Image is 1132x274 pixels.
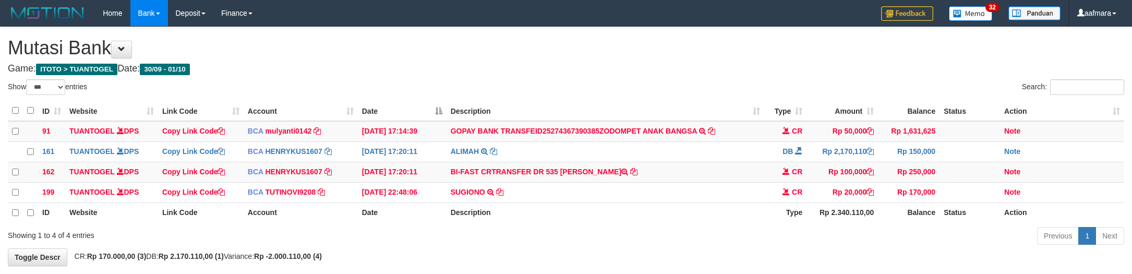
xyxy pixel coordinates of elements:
[881,6,933,21] img: Feedback.jpg
[451,127,697,135] a: GOPAY BANK TRANSFEID25274367390385ZODOMPET ANAK BANGSA
[949,6,993,21] img: Button%20Memo.svg
[42,127,51,135] span: 91
[630,168,637,176] a: Copy BI-FAST CRTRANSFER DR 535 HADI MABRURI to clipboard
[140,64,190,75] span: 30/09 - 01/10
[162,168,225,176] a: Copy Link Code
[358,101,447,121] th: Date: activate to sort column descending
[42,168,54,176] span: 162
[1000,101,1124,121] th: Action: activate to sort column ascending
[8,5,87,21] img: MOTION_logo.png
[358,162,447,182] td: [DATE] 17:20:11
[792,188,802,196] span: CR
[65,202,158,223] th: Website
[806,162,878,182] td: Rp 100,000
[985,3,999,12] span: 32
[1000,202,1124,223] th: Action
[38,101,65,121] th: ID: activate to sort column ascending
[1050,79,1124,95] input: Search:
[806,182,878,202] td: Rp 20,000
[358,202,447,223] th: Date
[1022,79,1124,95] label: Search:
[866,188,874,196] a: Copy Rp 20,000 to clipboard
[490,147,497,156] a: Copy ALIMAH to clipboard
[878,141,940,162] td: Rp 150,000
[26,79,65,95] select: Showentries
[324,147,332,156] a: Copy HENRYKUS1607 to clipboard
[69,252,322,260] span: CR: DB: Variance:
[244,202,358,223] th: Account
[69,127,115,135] a: TUANTOGEL
[65,121,158,142] td: DPS
[358,121,447,142] td: [DATE] 17:14:39
[1008,6,1061,20] img: panduan.png
[65,141,158,162] td: DPS
[940,202,1000,223] th: Status
[65,101,158,121] th: Website: activate to sort column ascending
[764,202,806,223] th: Type
[866,147,874,156] a: Copy Rp 2,170,110 to clipboard
[8,64,1124,74] h4: Game: Date:
[42,188,54,196] span: 199
[496,188,503,196] a: Copy SUGIONO to clipboard
[36,64,117,75] span: ITOTO > TUANTOGEL
[254,252,322,260] strong: Rp -2.000.110,00 (4)
[866,168,874,176] a: Copy Rp 100,000 to clipboard
[806,121,878,142] td: Rp 50,000
[42,147,54,156] span: 161
[782,147,793,156] span: DB
[806,101,878,121] th: Amount: activate to sort column ascending
[1095,227,1124,245] a: Next
[8,248,67,266] a: Toggle Descr
[358,182,447,202] td: [DATE] 22:48:06
[314,127,321,135] a: Copy mulyanti0142 to clipboard
[358,141,447,162] td: [DATE] 17:20:11
[1078,227,1096,245] a: 1
[65,162,158,182] td: DPS
[447,162,765,182] td: BI-FAST CRTRANSFER DR 535 [PERSON_NAME]
[87,252,147,260] strong: Rp 170.000,00 (3)
[162,188,225,196] a: Copy Link Code
[324,168,332,176] a: Copy HENRYKUS1607 to clipboard
[1004,127,1020,135] a: Note
[708,127,715,135] a: Copy GOPAY BANK TRANSFEID25274367390385ZODOMPET ANAK BANGSA to clipboard
[866,127,874,135] a: Copy Rp 50,000 to clipboard
[806,202,878,223] th: Rp 2.340.110,00
[248,188,263,196] span: BCA
[8,38,1124,58] h1: Mutasi Bank
[158,202,244,223] th: Link Code
[447,202,765,223] th: Description
[266,127,312,135] a: mulyanti0142
[447,101,765,121] th: Description: activate to sort column ascending
[158,101,244,121] th: Link Code: activate to sort column ascending
[159,252,224,260] strong: Rp 2.170.110,00 (1)
[244,101,358,121] th: Account: activate to sort column ascending
[878,182,940,202] td: Rp 170,000
[451,147,479,156] a: ALIMAH
[69,188,115,196] a: TUANTOGEL
[266,168,322,176] a: HENRYKUS1607
[878,202,940,223] th: Balance
[8,79,87,95] label: Show entries
[266,147,322,156] a: HENRYKUS1607
[878,121,940,142] td: Rp 1,631,625
[318,188,325,196] a: Copy TUTINOVI9208 to clipboard
[764,101,806,121] th: Type: activate to sort column ascending
[1004,147,1020,156] a: Note
[65,182,158,202] td: DPS
[8,226,464,241] div: Showing 1 to 4 of 4 entries
[162,147,225,156] a: Copy Link Code
[248,168,263,176] span: BCA
[878,162,940,182] td: Rp 250,000
[1037,227,1079,245] a: Previous
[940,101,1000,121] th: Status
[248,127,263,135] span: BCA
[266,188,316,196] a: TUTINOVI9208
[162,127,225,135] a: Copy Link Code
[1004,188,1020,196] a: Note
[451,188,485,196] a: SUGIONO
[792,168,802,176] span: CR
[38,202,65,223] th: ID
[248,147,263,156] span: BCA
[806,141,878,162] td: Rp 2,170,110
[69,168,115,176] a: TUANTOGEL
